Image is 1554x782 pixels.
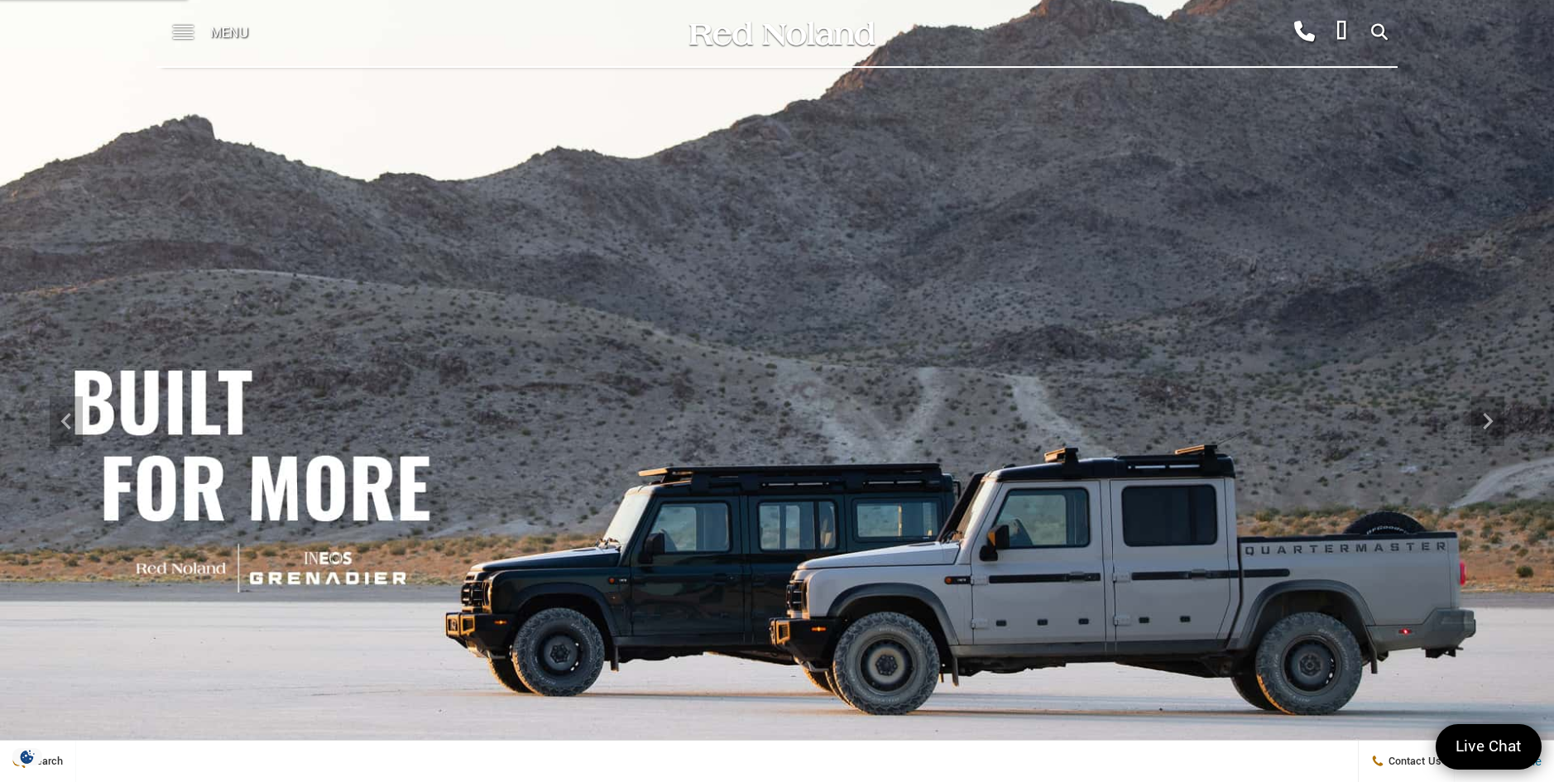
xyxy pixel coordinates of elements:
[8,748,46,765] img: Opt-Out Icon
[1436,724,1542,770] a: Live Chat
[1384,754,1441,769] span: Contact Us
[1471,396,1504,446] div: Next
[686,19,876,48] img: Red Noland Auto Group
[1447,736,1530,758] span: Live Chat
[50,396,83,446] div: Previous
[8,748,46,765] section: Click to Open Cookie Consent Modal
